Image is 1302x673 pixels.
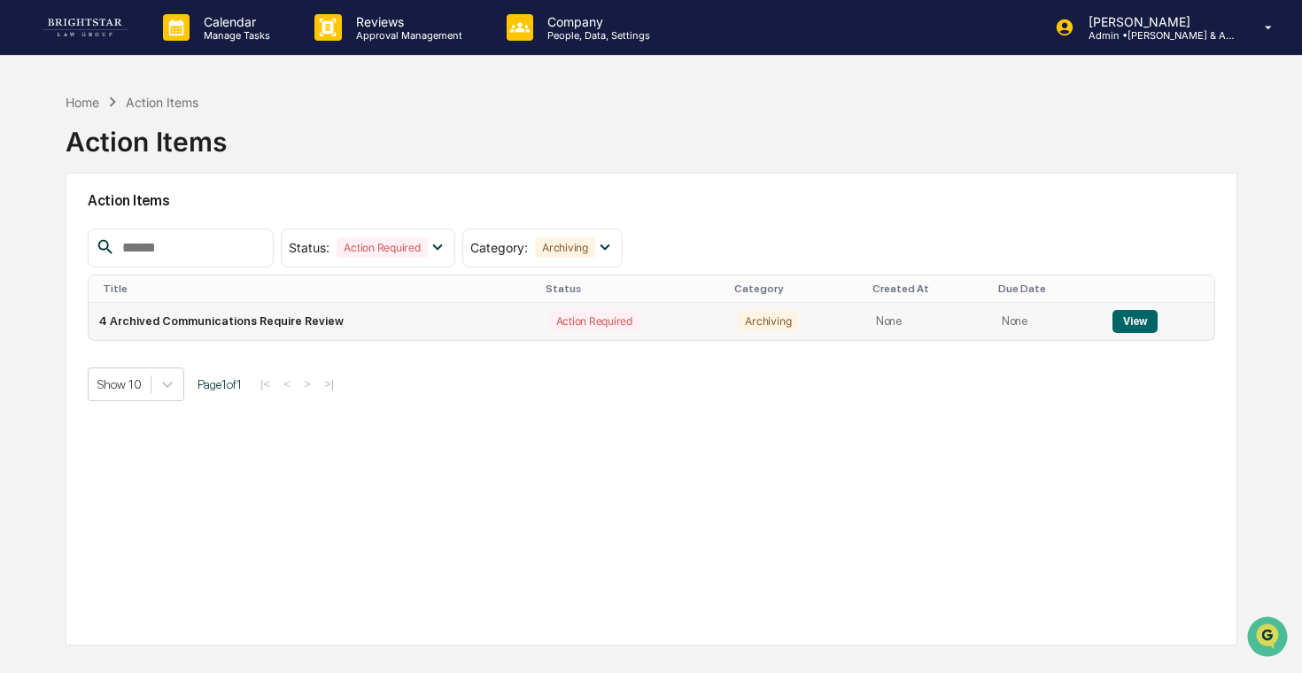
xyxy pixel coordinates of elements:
[37,135,69,167] img: 8933085812038_c878075ebb4cc5468115_72.jpg
[546,282,721,295] div: Status
[18,135,50,167] img: 1746055101610-c473b297-6a78-478c-a979-82029cc54cd1
[255,376,275,391] button: |<
[535,237,595,258] div: Archiving
[147,289,153,303] span: •
[147,241,153,255] span: •
[342,29,471,42] p: Approval Management
[11,389,119,421] a: 🔎Data Lookup
[89,303,539,340] td: 4 Archived Communications Require Review
[1074,14,1239,29] p: [PERSON_NAME]
[18,364,32,378] div: 🖐️
[80,135,291,153] div: Start new chat
[66,95,99,110] div: Home
[121,355,227,387] a: 🗄️Attestations
[533,14,659,29] p: Company
[470,240,528,255] span: Category :
[125,438,214,453] a: Powered byPylon
[738,311,798,331] div: Archiving
[80,153,244,167] div: We're available if you need us!
[35,362,114,380] span: Preclearance
[18,197,119,211] div: Past conversations
[278,376,296,391] button: <
[55,289,143,303] span: [PERSON_NAME]
[43,19,128,36] img: logo
[298,376,316,391] button: >
[18,224,46,252] img: Cece Ferraez
[103,282,531,295] div: Title
[146,362,220,380] span: Attestations
[872,282,984,295] div: Created At
[128,364,143,378] div: 🗄️
[991,303,1102,340] td: None
[18,272,46,300] img: Cece Ferraez
[11,355,121,387] a: 🖐️Preclearance
[289,240,329,255] span: Status :
[157,241,207,255] span: 11:14 AM
[157,289,193,303] span: [DATE]
[319,376,339,391] button: >|
[342,14,471,29] p: Reviews
[1074,29,1239,42] p: Admin • [PERSON_NAME] & Associates
[301,141,322,162] button: Start new chat
[176,439,214,453] span: Pylon
[88,192,1215,209] h2: Action Items
[1112,314,1158,328] a: View
[35,396,112,414] span: Data Lookup
[66,112,227,158] div: Action Items
[865,303,991,340] td: None
[734,282,857,295] div: Category
[55,241,143,255] span: [PERSON_NAME]
[549,311,639,331] div: Action Required
[533,29,659,42] p: People, Data, Settings
[275,193,322,214] button: See all
[126,95,198,110] div: Action Items
[198,377,242,391] span: Page 1 of 1
[190,14,279,29] p: Calendar
[1112,310,1158,333] button: View
[18,398,32,412] div: 🔎
[337,237,427,258] div: Action Required
[18,37,322,66] p: How can we help?
[1245,615,1293,662] iframe: Open customer support
[998,282,1095,295] div: Due Date
[190,29,279,42] p: Manage Tasks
